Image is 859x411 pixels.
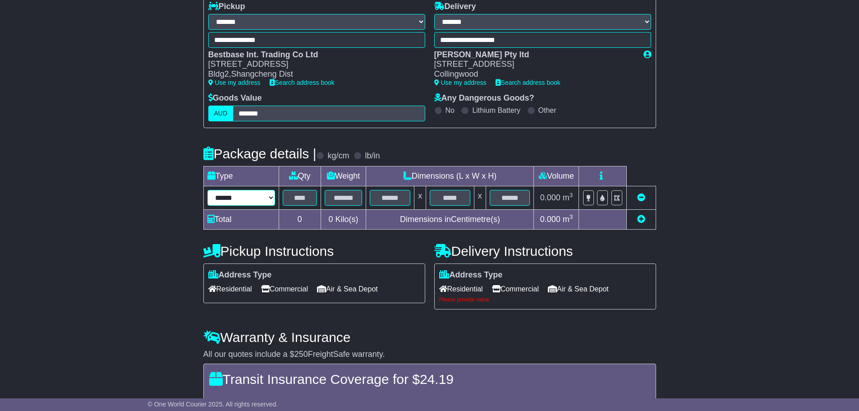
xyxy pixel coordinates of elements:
td: Type [203,166,279,186]
a: Search address book [270,79,335,86]
a: Remove this item [637,193,645,202]
sup: 3 [570,192,573,199]
div: Please provide value [439,296,651,303]
label: Lithium Battery [472,106,520,115]
h4: Pickup Instructions [203,244,425,259]
h4: Transit Insurance Coverage for $ [209,372,650,387]
span: m [563,215,573,224]
div: [STREET_ADDRESS] [208,60,416,69]
label: kg/cm [327,151,349,161]
label: No [446,106,455,115]
td: x [414,186,426,209]
div: [STREET_ADDRESS] [434,60,634,69]
label: Other [538,106,556,115]
div: All our quotes include a $ FreightSafe warranty. [203,350,656,360]
span: m [563,193,573,202]
label: Delivery [434,2,476,12]
td: 0 [279,209,321,229]
span: Residential [208,282,252,296]
h4: Delivery Instructions [434,244,656,259]
span: Residential [439,282,483,296]
span: Commercial [492,282,539,296]
div: Bestbase Int. Trading Co Ltd [208,50,416,60]
td: Total [203,209,279,229]
span: 0.000 [540,215,560,224]
sup: 3 [570,213,573,220]
label: Any Dangerous Goods? [434,93,534,103]
label: lb/in [365,151,380,161]
td: Dimensions (L x W x H) [366,166,534,186]
td: Volume [534,166,579,186]
label: Pickup [208,2,245,12]
span: Air & Sea Depot [317,282,378,296]
td: Kilo(s) [321,209,366,229]
a: Use my address [208,79,261,86]
div: Collingwood [434,69,634,79]
label: Address Type [439,270,503,280]
span: 0.000 [540,193,560,202]
label: Goods Value [208,93,262,103]
label: Address Type [208,270,272,280]
h4: Warranty & Insurance [203,330,656,345]
h4: Package details | [203,146,317,161]
span: © One World Courier 2025. All rights reserved. [148,401,278,408]
label: AUD [208,106,234,121]
a: Use my address [434,79,487,86]
span: 250 [294,350,308,359]
span: Air & Sea Depot [548,282,609,296]
td: Weight [321,166,366,186]
span: Commercial [261,282,308,296]
div: [PERSON_NAME] Pty ltd [434,50,634,60]
td: Qty [279,166,321,186]
td: x [474,186,486,209]
a: Search address book [496,79,560,86]
div: Bldg2,Shangcheng Dist [208,69,416,79]
span: 24.19 [420,372,454,387]
td: Dimensions in Centimetre(s) [366,209,534,229]
span: 0 [328,215,333,224]
a: Add new item [637,215,645,224]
